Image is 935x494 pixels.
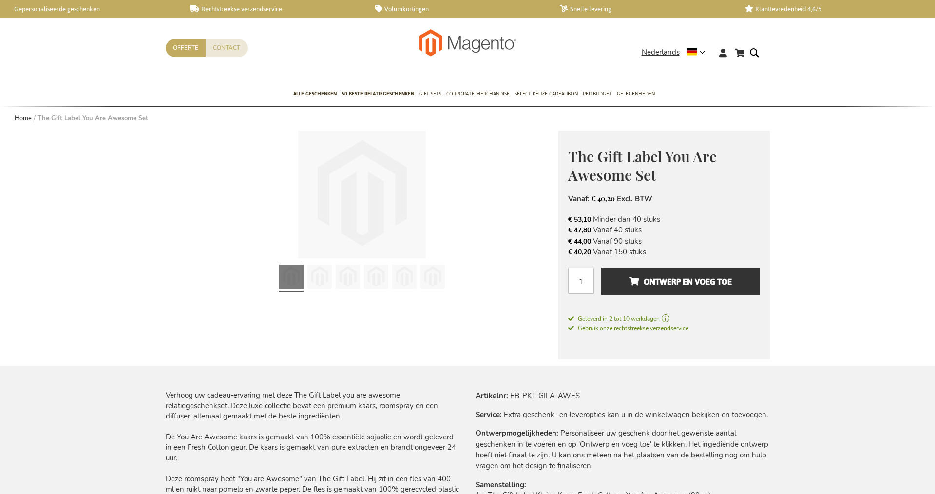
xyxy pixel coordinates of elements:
span: Per Budget [583,89,612,99]
a: Gepersonaliseerde geschenken [5,5,174,13]
img: Exclusive Business gifts logo [419,29,516,57]
div: Nederlands [642,47,711,58]
span: Nederlands [642,47,680,58]
a: store logo [419,29,468,57]
span: € 44,00 [568,237,591,246]
span: Ontwerp en voeg toe [629,274,732,289]
a: The Gift Label You Are Awesome Set [420,261,445,296]
button: Ontwerp en voeg toe [601,268,760,295]
span: Gelegenheden [617,89,655,99]
li: Minder dan 40 stuks [568,214,760,225]
li: Vanaf 150 stuks [568,247,760,257]
a: Home [15,114,32,123]
img: The Gift Label You Are Awesome Set [298,131,426,258]
a: The Gift Label You Are Awesome Set [336,261,360,296]
a: Snelle levering [560,5,729,13]
a: The Gift Label You Are Awesome Set [364,261,388,296]
a: The Gift Label You Are Awesome Set [392,261,417,296]
span: Gebruik onze rechtstreekse verzendservice [568,324,688,332]
span: € 40,20 [592,194,615,203]
li: Vanaf 40 stuks [568,225,760,235]
span: Alle Geschenken [293,89,337,99]
span: The Gift Label You Are Awesome Set [568,147,717,185]
a: Rechtstreekse verzendservice [190,5,360,13]
span: Vanaf: [568,194,590,204]
span: 50 beste relatiegeschenken [342,89,414,99]
span: Excl. BTW [617,194,652,204]
a: Klanttevredenheid 4,6/5 [745,5,915,13]
span: Corporate Merchandise [446,89,510,99]
a: Volumkortingen [375,5,545,13]
a: Contact [206,39,248,57]
a: The Gift Label You Are Awesome Set [307,261,332,296]
span: Gift Sets [419,89,441,99]
span: € 47,80 [568,226,591,235]
strong: The Gift Label You Are Awesome Set [38,114,148,123]
a: Geleverd in 2 tot 10 werkdagen [568,314,760,323]
span: € 53,10 [568,215,591,224]
span: Select Keuze Cadeaubon [515,89,578,99]
a: The Gift Label You Are Awesome Set [279,261,304,296]
li: Vanaf 90 stuks [568,236,760,247]
a: Offerte [166,39,206,57]
input: Aantal [568,268,594,294]
span: € 40,20 [568,247,591,257]
a: Gebruik onze rechtstreekse verzendservice [568,323,688,333]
